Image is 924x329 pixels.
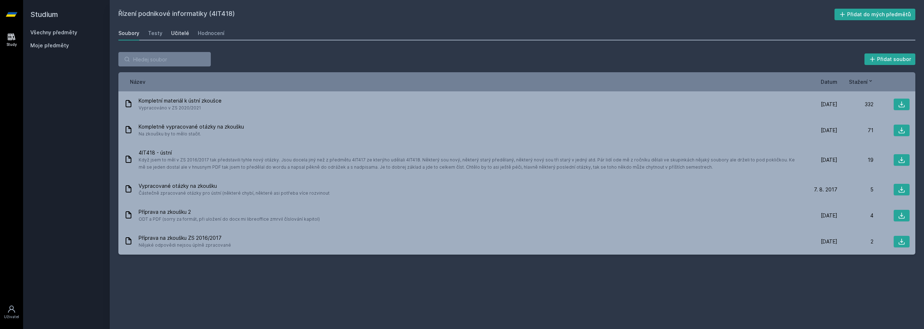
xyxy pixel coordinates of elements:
a: Učitelé [171,26,189,40]
input: Hledej soubor [118,52,211,66]
a: Study [1,29,22,51]
span: Příprava na zkoušku 2 [139,208,320,216]
button: Přidat soubor [864,53,916,65]
span: Vypracované otázky na zkoušku [139,182,330,190]
span: ODT a PDF (sorry za formát, při uložení do docx mi libreoffice zmrvil číslování kapitol) [139,216,320,223]
div: Uživatel [4,314,19,320]
span: [DATE] [821,156,837,164]
span: [DATE] [821,101,837,108]
span: 7. 8. 2017 [814,186,837,193]
button: Přidat do mých předmětů [834,9,916,20]
span: 4IT418 - ústní [139,149,798,156]
div: Soubory [118,30,139,37]
a: Uživatel [1,301,22,323]
div: 19 [837,156,873,164]
span: Částečně zpracované otázky pro ústní (některé chybí, některé asi potřeba více rozvinout [139,190,330,197]
a: Hodnocení [198,26,225,40]
div: 5 [837,186,873,193]
span: [DATE] [821,238,837,245]
div: 332 [837,101,873,108]
button: Název [130,78,145,86]
button: Datum [821,78,837,86]
div: Study [6,42,17,47]
span: Na zkoušku by to mělo stačit. [139,130,244,138]
a: Soubory [118,26,139,40]
span: [DATE] [821,127,837,134]
span: Když jsem to měl v ZS 2016/2017 tak představili tyhle nový otázky. Jsou docela jiný než z předmět... [139,156,798,171]
button: Stažení [849,78,873,86]
div: 4 [837,212,873,219]
div: Učitelé [171,30,189,37]
span: Stažení [849,78,868,86]
a: Testy [148,26,162,40]
div: Testy [148,30,162,37]
h2: Řízení podnikové informatiky (4IT418) [118,9,834,20]
div: 2 [837,238,873,245]
a: Všechny předměty [30,29,77,35]
span: Moje předměty [30,42,69,49]
span: Nějaké odpovědi nejsou úplně zpracované [139,242,231,249]
span: Kompletně vypracované otázky na zkoušku [139,123,244,130]
span: Vypracováno v ZS 2020/2021 [139,104,222,112]
span: Příprava na zkoušku ZS 2016/2017 [139,234,231,242]
div: 71 [837,127,873,134]
span: [DATE] [821,212,837,219]
div: Hodnocení [198,30,225,37]
span: Kompletní materiál k ústní zkoušce [139,97,222,104]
